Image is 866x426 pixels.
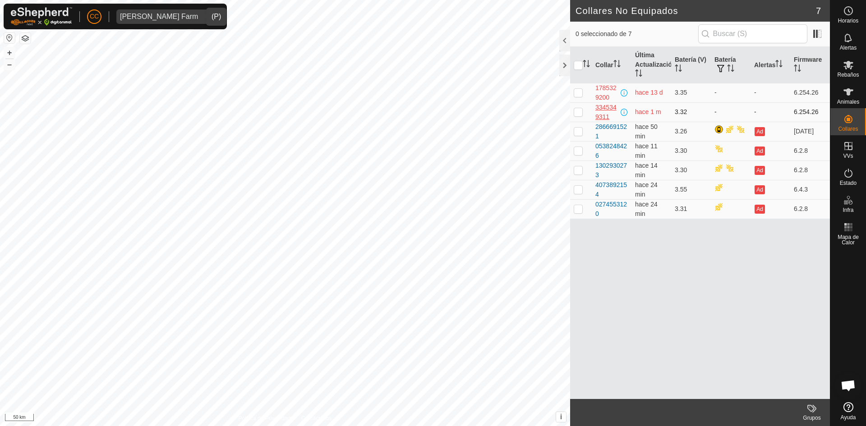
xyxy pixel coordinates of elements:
a: Política de Privacidad [239,414,290,422]
th: Batería (V) [671,47,711,83]
button: – [4,59,15,70]
td: 3.31 [671,199,711,219]
span: Animales [837,99,859,105]
div: Grupos [794,414,830,422]
div: 0274553120 [595,200,628,219]
div: 3345349311 [595,103,619,122]
span: 7 oct 2025, 18:39 [635,201,658,217]
td: 3.30 [671,160,711,180]
button: Restablecer Mapa [4,32,15,43]
td: 3.32 [671,102,711,122]
button: Ad [755,166,765,175]
span: Infra [843,207,853,213]
span: Horarios [838,18,858,23]
td: 6.2.8 [790,160,830,180]
span: Mapa de Calor [833,234,864,245]
button: Ad [755,205,765,214]
td: 6.2.8 [790,141,830,160]
td: 3.30 [671,141,711,160]
span: 7 sept 2025, 18:34 [635,108,661,115]
th: Última Actualización [631,47,671,83]
td: 3.55 [671,180,711,199]
p-sorticon: Activar para ordenar [775,61,783,69]
div: 2866691521 [595,122,628,141]
th: Alertas [751,47,790,83]
button: Ad [755,147,765,156]
span: Alarcia Monja Farm [116,9,202,24]
th: Batería [711,47,751,83]
td: [DATE] [790,122,830,141]
button: Ad [755,127,765,136]
a: Contáctenos [301,414,332,422]
button: Capas del Mapa [20,33,31,44]
div: 4073892154 [595,180,628,199]
td: - [751,102,790,122]
th: Collar [592,47,631,83]
div: [PERSON_NAME] Farm [120,13,198,20]
span: Rebaños [837,72,859,78]
p-sorticon: Activar para ordenar [613,61,621,69]
span: 7 oct 2025, 18:49 [635,162,658,179]
input: Buscar (S) [698,24,807,43]
span: CC [90,12,99,21]
span: 7 [816,4,821,18]
span: 0 seleccionado de 7 [576,29,698,39]
div: Chat abierto [835,372,862,399]
span: Alertas [840,45,857,50]
td: 6.254.26 [790,83,830,102]
th: Firmware [790,47,830,83]
button: Ad [755,185,765,194]
button: + [4,47,15,58]
p-sorticon: Activar para ordenar [675,66,682,73]
div: 1302930273 [595,161,628,180]
td: 6.2.8 [790,199,830,219]
h2: Collares No Equipados [576,5,816,16]
td: - [711,102,751,122]
img: Logo Gallagher [11,7,72,26]
a: Ayuda [830,399,866,424]
div: 0538248426 [595,142,628,160]
span: VVs [843,153,853,159]
td: 6.254.26 [790,102,830,122]
button: i [556,412,566,422]
span: Collares [838,126,858,132]
span: Ayuda [841,415,856,420]
span: 7 oct 2025, 18:13 [635,123,658,140]
div: dropdown trigger [202,9,220,24]
td: 6.4.3 [790,180,830,199]
span: 24 sept 2025, 13:10 [635,89,663,96]
div: 1785329200 [595,83,619,102]
p-sorticon: Activar para ordenar [583,61,590,69]
span: 7 oct 2025, 18:52 [635,142,658,159]
span: 7 oct 2025, 18:39 [635,181,658,198]
td: 3.26 [671,122,711,141]
p-sorticon: Activar para ordenar [794,66,801,73]
td: 3.35 [671,83,711,102]
span: Estado [840,180,857,186]
span: i [560,413,562,421]
td: - [711,83,751,102]
td: - [751,83,790,102]
p-sorticon: Activar para ordenar [635,71,642,78]
p-sorticon: Activar para ordenar [727,66,734,73]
